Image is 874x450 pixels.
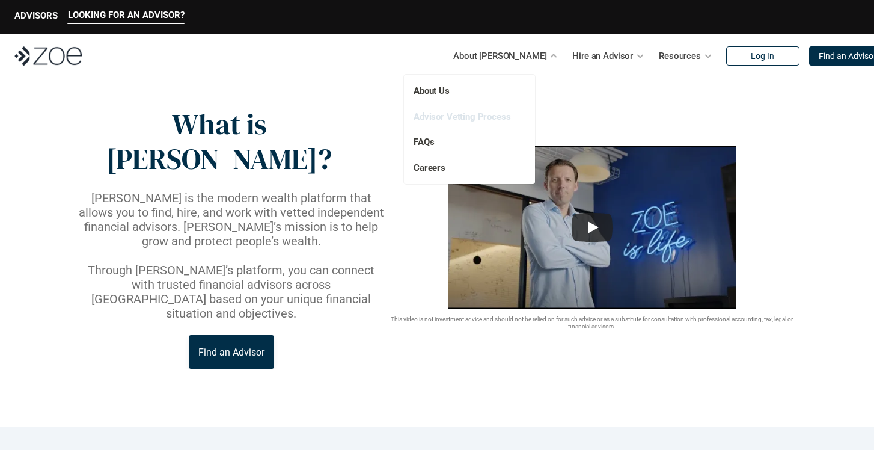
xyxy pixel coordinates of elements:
[198,347,264,358] p: Find an Advisor
[414,162,445,173] a: Careers
[453,47,546,65] p: About [PERSON_NAME]
[68,10,185,20] p: LOOKING FOR AN ADVISOR?
[14,10,58,21] p: ADVISORS
[726,46,799,66] a: Log In
[414,111,511,122] a: Advisor Vetting Process
[751,51,774,61] p: Log In
[659,47,701,65] p: Resources
[189,335,274,369] a: Find an Advisor
[572,47,633,65] p: Hire an Advisor
[76,263,387,321] p: Through [PERSON_NAME]’s platform, you can connect with trusted financial advisors across [GEOGRAP...
[414,137,434,147] a: FAQs
[76,107,362,176] p: What is [PERSON_NAME]?
[387,316,798,330] p: This video is not investment advice and should not be relied on for such advice or as a substitut...
[76,191,387,248] p: [PERSON_NAME] is the modern wealth platform that allows you to find, hire, and work with vetted i...
[414,85,450,96] a: About Us
[448,146,736,309] img: sddefault.webp
[572,213,613,242] button: Play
